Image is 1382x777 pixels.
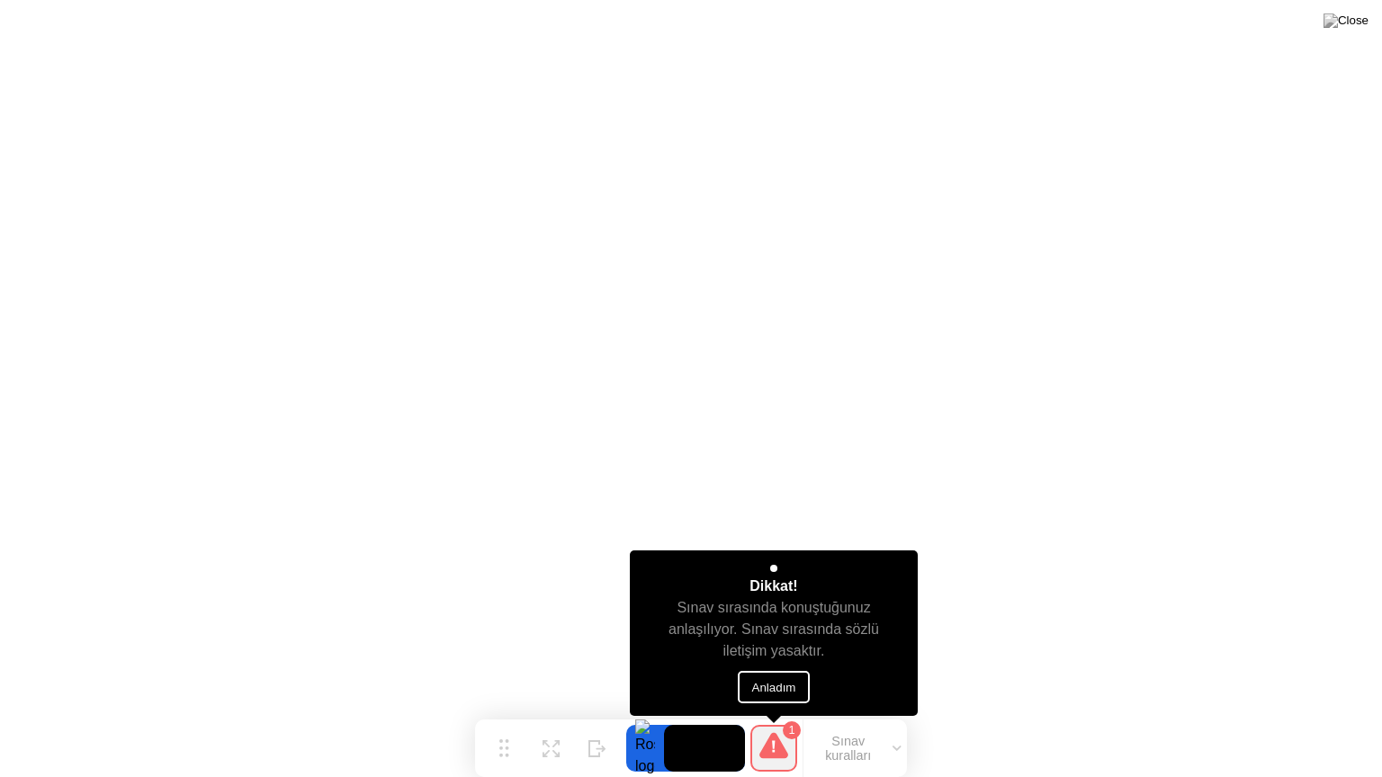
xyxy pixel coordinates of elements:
button: Anladım [738,671,811,703]
div: Sınav sırasında konuştuğunuz anlaşılıyor. Sınav sırasında sözlü iletişim yasaktır. [646,597,902,662]
img: Close [1324,13,1369,28]
button: Sınav kuralları [803,733,907,764]
div: Dikkat! [749,576,797,597]
div: 1 [783,721,801,739]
